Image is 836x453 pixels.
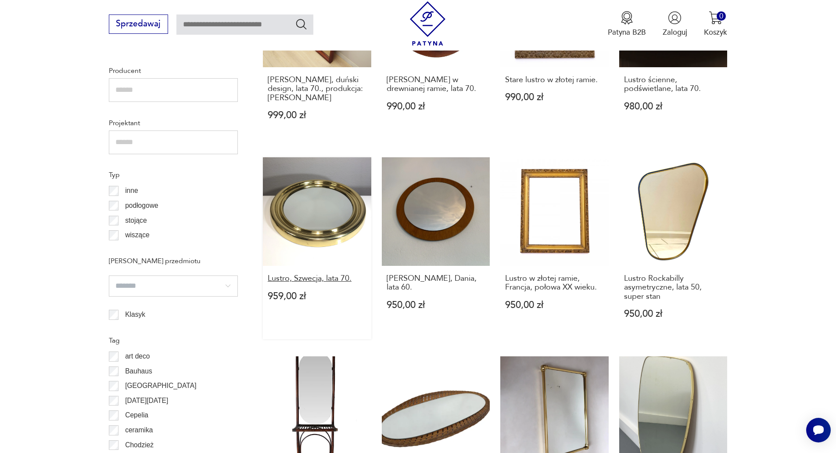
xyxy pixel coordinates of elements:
h3: [PERSON_NAME], duński design, lata 70., produkcja: [PERSON_NAME] [268,76,366,102]
a: Ikona medaluPatyna B2B [608,11,646,37]
p: stojące [125,215,147,226]
p: 980,00 zł [624,102,723,111]
button: Sprzedawaj [109,14,168,34]
h3: Lustro ścienne, podświetlane, lata 70. [624,76,723,94]
p: 950,00 zł [624,309,723,319]
p: ceramika [125,424,153,436]
p: 950,00 zł [505,301,604,310]
p: [PERSON_NAME] przedmiotu [109,255,238,267]
button: 0Koszyk [704,11,727,37]
img: Ikonka użytkownika [668,11,682,25]
p: Patyna B2B [608,27,646,37]
h3: [PERSON_NAME], Dania, lata 60. [387,274,485,292]
p: 990,00 zł [387,102,485,111]
p: Producent [109,65,238,76]
button: Patyna B2B [608,11,646,37]
p: inne [125,185,138,196]
a: Lustro, Dania, lata 60.[PERSON_NAME], Dania, lata 60.950,00 zł [382,157,490,339]
button: Szukaj [295,18,308,30]
p: [DATE][DATE] [125,395,168,406]
p: Projektant [109,117,238,129]
p: podłogowe [125,200,158,211]
a: Lustro, Szwecja, lata 70.Lustro, Szwecja, lata 70.959,00 zł [263,157,371,339]
p: wiszące [125,229,149,241]
p: Chodzież [125,439,154,451]
img: Patyna - sklep z meblami i dekoracjami vintage [405,1,450,46]
p: 999,00 zł [268,111,366,120]
p: Zaloguj [663,27,687,37]
p: Tag [109,335,238,346]
a: Sprzedawaj [109,21,168,28]
p: Cepelia [125,410,148,421]
p: Typ [109,169,238,181]
p: Klasyk [125,309,145,320]
p: Hiszpania ( 3 ) [125,52,164,63]
img: Ikona koszyka [709,11,722,25]
h3: Lustro w złotej ramie, Francja, połowa XX wieku. [505,274,604,292]
p: Koszyk [704,27,727,37]
h3: Lustro Rockabilly asymetryczne, lata 50, super stan [624,274,723,301]
p: [GEOGRAPHIC_DATA] [125,380,196,391]
iframe: Smartsupp widget button [806,418,831,442]
p: 990,00 zł [505,93,604,102]
h3: [PERSON_NAME] w drewnianej ramie, lata 70. [387,76,485,94]
p: art deco [125,351,150,362]
a: Lustro w złotej ramie, Francja, połowa XX wieku.Lustro w złotej ramie, Francja, połowa XX wieku.9... [500,157,609,339]
img: Ikona medalu [620,11,634,25]
h3: Lustro, Szwecja, lata 70. [268,274,366,283]
p: 950,00 zł [387,301,485,310]
button: Zaloguj [663,11,687,37]
div: 0 [717,11,726,21]
h3: Stare lustro w złotej ramie. [505,76,604,84]
p: Bauhaus [125,366,152,377]
a: Lustro Rockabilly asymetryczne, lata 50, super stanLustro Rockabilly asymetryczne, lata 50, super... [619,157,728,339]
p: 959,00 zł [268,292,366,301]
